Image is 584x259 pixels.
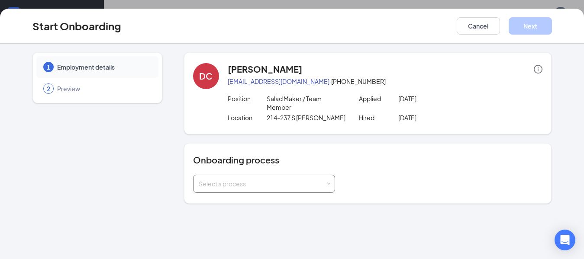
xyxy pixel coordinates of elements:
span: 1 [47,63,50,71]
p: 214-237 S [PERSON_NAME] [267,113,345,122]
div: Open Intercom Messenger [555,230,575,250]
p: Applied [359,94,398,103]
a: [EMAIL_ADDRESS][DOMAIN_NAME] [228,77,329,85]
p: Hired [359,113,398,122]
p: Salad Maker / Team Member [267,94,345,112]
button: Cancel [457,17,500,35]
span: 2 [47,84,50,93]
p: [DATE] [398,94,477,103]
span: Preview [57,84,150,93]
div: Select a process [199,179,326,188]
span: Employment details [57,63,150,71]
p: Location [228,113,267,122]
h3: Start Onboarding [32,19,121,33]
p: Position [228,94,267,103]
span: info-circle [534,65,542,74]
p: [DATE] [398,113,477,122]
h4: [PERSON_NAME] [228,63,302,75]
button: Next [509,17,552,35]
div: DC [199,70,213,82]
h4: Onboarding process [193,154,543,166]
p: · [PHONE_NUMBER] [228,77,543,86]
